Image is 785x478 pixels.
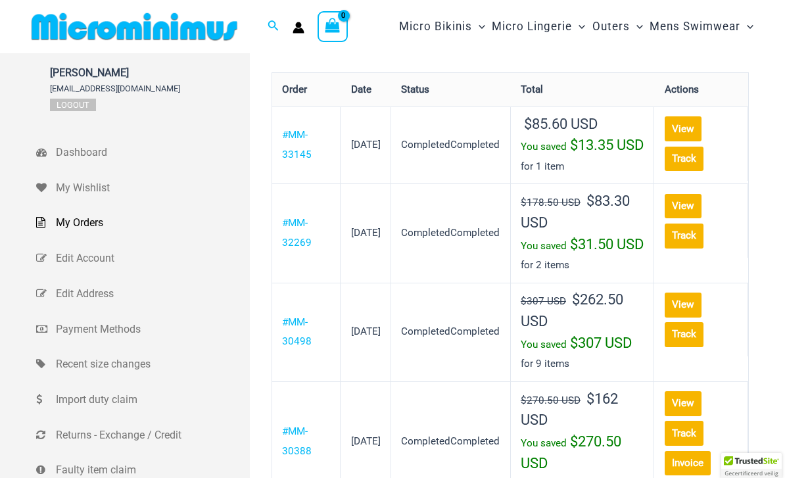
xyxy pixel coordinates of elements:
[56,143,247,162] span: Dashboard
[524,116,598,132] span: 85.60 USD
[521,135,644,157] div: You saved
[521,433,621,471] span: 270.50 USD
[511,183,655,282] td: for 2 items
[665,293,702,317] a: View order MM-30498
[570,236,578,252] span: $
[740,10,753,43] span: Menu Toggle
[570,433,578,450] span: $
[472,10,485,43] span: Menu Toggle
[351,325,381,337] time: [DATE]
[572,10,585,43] span: Menu Toggle
[592,10,630,43] span: Outers
[401,84,429,95] span: Status
[521,432,644,475] div: You saved
[521,333,644,355] div: You saved
[268,18,279,35] a: Search icon link
[36,382,250,418] a: Import duty claim
[665,116,702,141] a: View order MM-33145
[665,421,703,445] a: Track order number MM-30388
[646,7,757,47] a: Mens SwimwearMenu ToggleMenu Toggle
[36,241,250,276] a: Edit Account
[351,84,371,95] span: Date
[570,236,644,252] span: 31.50 USD
[56,390,247,410] span: Import duty claim
[586,193,594,209] span: $
[665,224,703,248] a: Track order number MM-32269
[36,312,250,347] a: Payment Methods
[589,7,646,47] a: OutersMenu ToggleMenu Toggle
[293,22,304,34] a: Account icon link
[36,205,250,241] a: My Orders
[521,235,644,256] div: You saved
[488,7,588,47] a: Micro LingerieMenu ToggleMenu Toggle
[50,66,180,79] span: [PERSON_NAME]
[396,7,488,47] a: Micro BikinisMenu ToggleMenu Toggle
[282,217,312,249] a: View order number MM-32269
[665,451,711,475] a: Invoice order number MM-30388
[391,283,511,381] td: CompletedCompleted
[50,84,180,93] span: [EMAIL_ADDRESS][DOMAIN_NAME]
[36,135,250,170] a: Dashboard
[570,137,578,153] span: $
[56,425,247,445] span: Returns - Exchange / Credit
[36,418,250,453] a: Returns - Exchange / Credit
[572,291,580,308] span: $
[36,276,250,312] a: Edit Address
[521,84,543,95] span: Total
[570,137,644,153] span: 13.35 USD
[36,170,250,206] a: My Wishlist
[570,335,632,351] span: 307 USD
[521,197,581,208] del: $178.50 USD
[511,283,655,381] td: for 9 items
[282,316,312,348] a: View order number MM-30498
[351,139,381,151] time: [DATE]
[56,284,247,304] span: Edit Address
[36,347,250,382] a: Recent size changes
[492,10,572,43] span: Micro Lingerie
[318,11,348,41] a: View Shopping Cart, empty
[56,320,247,339] span: Payment Methods
[399,10,472,43] span: Micro Bikinis
[521,295,566,307] del: $307 USD
[665,194,702,218] a: View order MM-32269
[351,227,381,239] time: [DATE]
[570,335,578,351] span: $
[521,193,630,231] span: 83.30 USD
[282,425,312,457] a: View order number MM-30388
[50,99,96,111] a: Logout
[650,10,740,43] span: Mens Swimwear
[391,183,511,282] td: CompletedCompleted
[630,10,643,43] span: Menu Toggle
[511,107,655,184] td: for 1 item
[721,453,782,478] div: TrustedSite Certified
[351,435,381,447] time: [DATE]
[56,178,247,198] span: My Wishlist
[665,322,703,347] a: Track order number MM-30498
[521,394,581,406] del: $270.50 USD
[282,84,307,95] span: Order
[665,147,703,171] a: Track order number MM-33145
[586,391,594,407] span: $
[56,213,247,233] span: My Orders
[394,5,759,49] nav: Site Navigation
[391,107,511,184] td: CompletedCompleted
[56,354,247,374] span: Recent size changes
[524,116,532,132] span: $
[26,12,243,41] img: MM SHOP LOGO FLAT
[282,129,312,160] a: View order number MM-33145
[665,391,702,416] a: View order MM-30388
[665,84,699,95] span: Actions
[56,249,247,268] span: Edit Account
[521,291,623,329] span: 262.50 USD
